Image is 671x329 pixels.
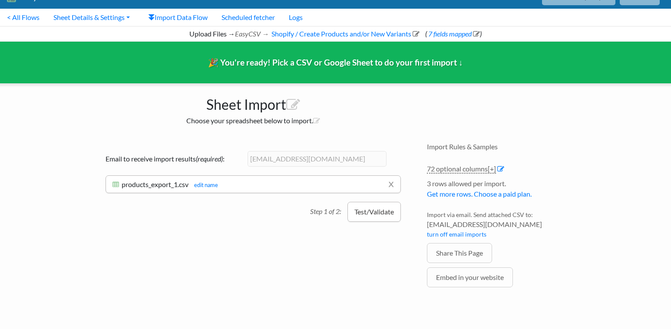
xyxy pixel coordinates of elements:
[97,92,410,113] h1: Sheet Import
[190,181,218,188] a: edit name
[427,210,575,243] li: Import via email. Send attached CSV to:
[488,164,496,173] span: [+]
[282,9,310,26] a: Logs
[427,219,575,230] span: [EMAIL_ADDRESS][DOMAIN_NAME]
[97,116,410,125] h2: Choose your spreadsheet below to import.
[427,178,575,204] li: 3 rows allowed per import.
[425,30,482,38] span: ( )
[208,57,463,67] span: 🎉 You're ready! Pick a CSV or Google Sheet to do your first import ↓
[427,267,513,287] a: Embed in your website
[427,243,492,263] a: Share This Page
[427,230,486,238] a: turn off email imports
[235,30,269,38] i: EasyCSV →
[628,286,661,319] iframe: Drift Widget Chat Controller
[310,202,347,217] p: Step 1 of 2:
[427,30,480,38] a: 7 fields mapped
[427,190,532,198] a: Get more rows. Choose a paid plan.
[196,155,223,163] i: (required)
[46,9,137,26] a: Sheet Details & Settings
[427,142,575,151] h4: Import Rules & Samples
[388,176,394,192] a: x
[141,9,215,26] a: Import Data Flow
[248,151,387,167] input: example@gmail.com
[106,154,245,164] label: Email to receive import results :
[122,180,188,188] span: products_export_1.csv
[270,30,420,38] a: Shopify / Create Products and/or New Variants
[347,202,401,222] button: Test/Validate
[427,164,496,174] a: 72 optional columns[+]
[215,9,282,26] a: Scheduled fetcher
